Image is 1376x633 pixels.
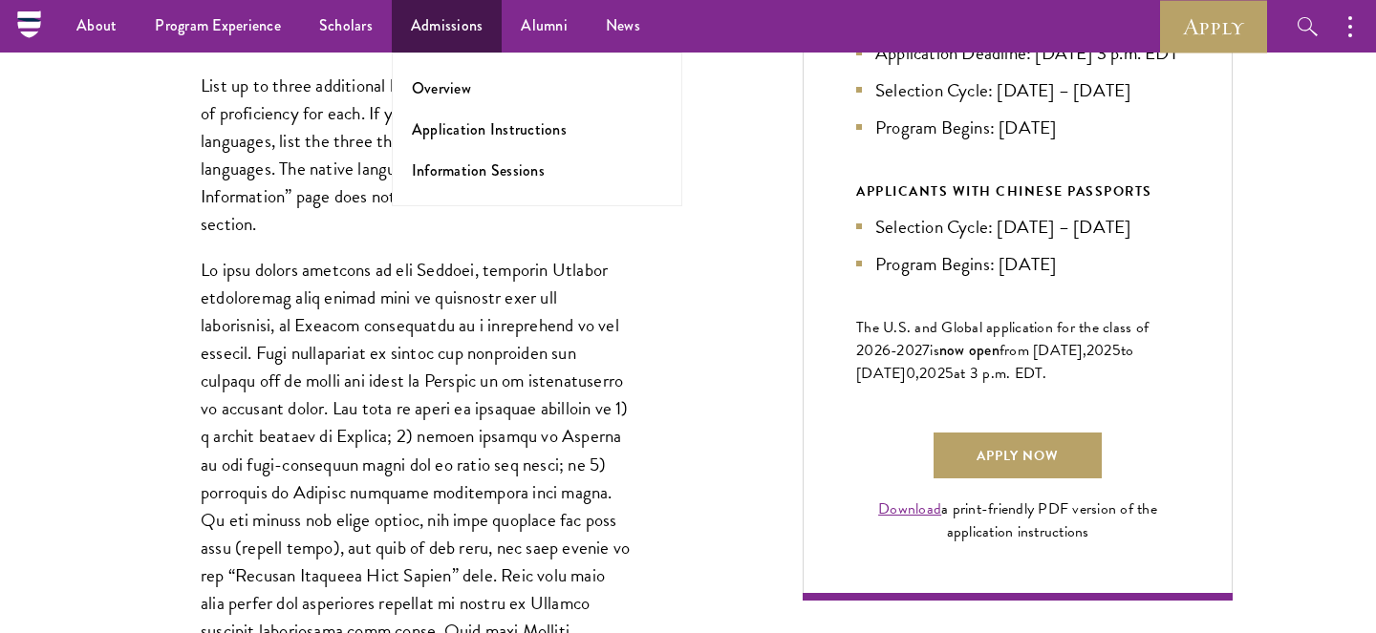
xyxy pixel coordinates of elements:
div: a print-friendly PDF version of the application instructions [856,497,1179,543]
li: Application Deadline: [DATE] 3 p.m. EDT [856,39,1179,67]
span: -202 [891,339,922,362]
a: Apply Now [934,433,1102,478]
span: 7 [922,339,930,362]
span: from [DATE], [1000,339,1086,362]
a: Information Sessions [412,159,545,181]
li: Program Begins: [DATE] [856,114,1179,141]
span: at 3 p.m. EDT. [954,362,1047,385]
span: The U.S. and Global application for the class of 202 [856,316,1149,362]
li: Selection Cycle: [DATE] – [DATE] [856,213,1179,241]
a: Application Instructions [412,118,567,140]
span: 6 [882,339,891,362]
li: Selection Cycle: [DATE] – [DATE] [856,76,1179,104]
p: List up to three additional languages and indicate your level of proficiency for each. If you hav... [201,72,631,238]
span: is [930,339,939,362]
li: Program Begins: [DATE] [856,250,1179,278]
span: 202 [1086,339,1112,362]
span: 0 [906,362,915,385]
span: 202 [919,362,945,385]
a: Download [878,497,941,520]
span: 5 [1112,339,1121,362]
span: now open [939,339,1000,361]
span: , [915,362,919,385]
span: to [DATE] [856,339,1133,385]
a: Overview [412,77,471,99]
div: APPLICANTS WITH CHINESE PASSPORTS [856,179,1179,203]
span: 5 [945,362,954,385]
